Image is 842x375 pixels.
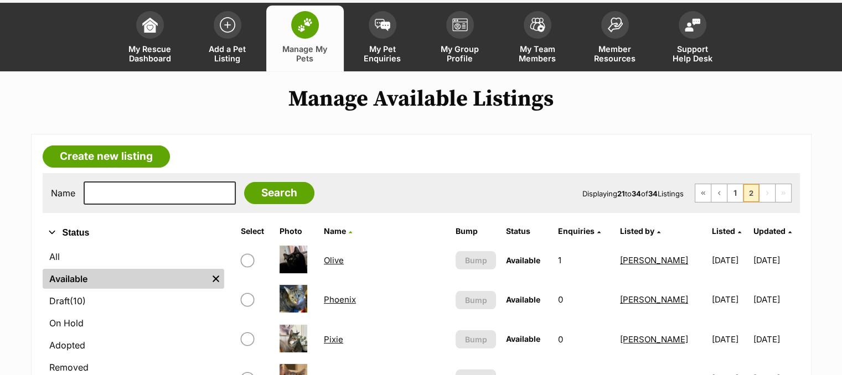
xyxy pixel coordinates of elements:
[558,226,595,236] span: translation missing: en.admin.listings.index.attributes.enquiries
[344,6,421,71] a: My Pet Enquiries
[375,19,390,31] img: pet-enquiries-icon-7e3ad2cf08bfb03b45e93fb7055b45f3efa6380592205ae92323e6603595dc1f.svg
[506,334,540,343] span: Available
[203,44,252,63] span: Add a Pet Listing
[465,294,487,306] span: Bump
[620,226,660,236] a: Listed by
[43,335,224,355] a: Adopted
[280,44,330,63] span: Manage My Pets
[452,18,468,32] img: group-profile-icon-3fa3cf56718a62981997c0bc7e787c4b2cf8bcc04b72c1350f741eb67cf2f40e.svg
[236,222,274,240] th: Select
[648,189,658,198] strong: 34
[753,241,798,279] td: [DATE]
[727,184,743,202] a: Page 1
[324,294,356,305] a: Phoenix
[280,285,307,312] img: Phoenix
[435,44,485,63] span: My Group Profile
[43,291,224,311] a: Draft
[607,17,623,32] img: member-resources-icon-8e73f808a243e03378d46382f2149f9095a855e16c252ad45f914b54edf8863c.svg
[499,6,576,71] a: My Team Members
[620,255,688,265] a: [PERSON_NAME]
[43,226,224,240] button: Status
[695,184,792,202] nav: Pagination
[421,6,499,71] a: My Group Profile
[111,6,189,71] a: My Rescue Dashboard
[43,247,224,267] a: All
[554,241,614,279] td: 1
[358,44,407,63] span: My Pet Enquiries
[266,6,344,71] a: Manage My Pets
[456,291,497,309] button: Bump
[324,226,346,236] span: Name
[275,222,318,240] th: Photo
[465,254,487,266] span: Bump
[530,18,545,32] img: team-members-icon-5396bd8760b3fe7c0b43da4ab00e1e3bb1a5d9ba89233759b79545d2d3fc5d0d.svg
[502,222,552,240] th: Status
[297,18,313,32] img: manage-my-pets-icon-02211641906a0b7f246fdf0571729dbe1e7629f14944591b6c1af311fb30b64b.svg
[620,334,688,345] a: [PERSON_NAME]
[590,44,640,63] span: Member Resources
[142,17,158,33] img: dashboard-icon-eb2f2d2d3e046f16d808141f083e7271f6b2e854fb5c12c21221c1fb7104beca.svg
[668,44,717,63] span: Support Help Desk
[43,313,224,333] a: On Hold
[711,184,727,202] a: Previous page
[189,6,266,71] a: Add a Pet Listing
[451,222,501,240] th: Bump
[208,269,224,289] a: Remove filter
[506,256,540,265] span: Available
[244,182,314,204] input: Search
[620,226,654,236] span: Listed by
[760,184,775,202] span: Next page
[43,269,208,289] a: Available
[456,251,497,269] button: Bump
[513,44,562,63] span: My Team Members
[654,6,731,71] a: Support Help Desk
[707,280,752,319] td: [DATE]
[753,226,786,236] span: Updated
[753,320,798,358] td: [DATE]
[582,189,684,198] span: Displaying to of Listings
[620,294,688,305] a: [PERSON_NAME]
[43,145,170,168] a: Create new listing
[554,320,614,358] td: 0
[70,294,86,308] span: (10)
[632,189,641,198] strong: 34
[743,184,759,202] span: Page 2
[707,241,752,279] td: [DATE]
[324,226,352,236] a: Name
[576,6,654,71] a: Member Resources
[753,280,798,319] td: [DATE]
[465,334,487,345] span: Bump
[712,226,735,236] span: Listed
[695,184,711,202] a: First page
[617,189,625,198] strong: 21
[324,255,344,265] a: Olive
[685,18,700,32] img: help-desk-icon-fdf02630f3aa405de69fd3d07c3f3aa587a6932b1a1747fa1d2bba05be0121f9.svg
[558,226,601,236] a: Enquiries
[456,330,497,348] button: Bump
[753,226,792,236] a: Updated
[506,295,540,304] span: Available
[712,226,741,236] a: Listed
[220,17,235,33] img: add-pet-listing-icon-0afa8454b4691262ce3f59096e99ab1cd57d4a30225e0717b998d2c9b9846f56.svg
[125,44,175,63] span: My Rescue Dashboard
[554,280,614,319] td: 0
[324,334,343,345] a: Pixie
[51,188,75,198] label: Name
[776,184,791,202] span: Last page
[707,320,752,358] td: [DATE]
